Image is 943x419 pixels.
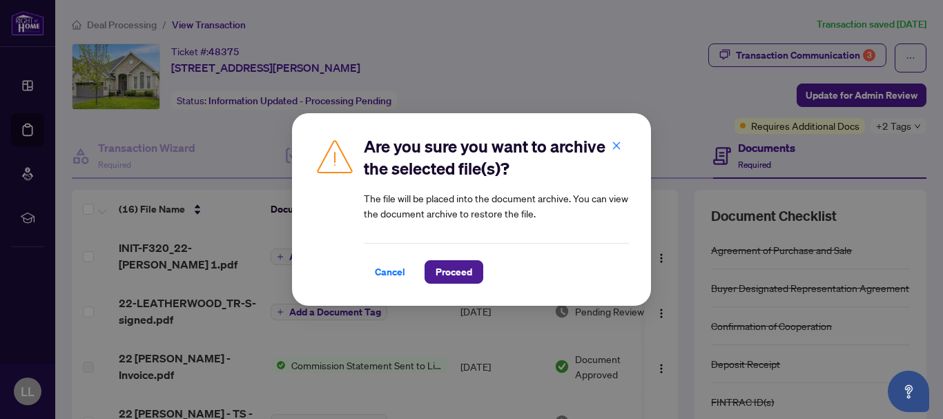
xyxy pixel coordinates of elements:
img: Caution Icon [314,135,356,177]
span: Proceed [436,261,472,283]
button: Open asap [888,371,929,412]
span: Cancel [375,261,405,283]
h2: Are you sure you want to archive the selected file(s)? [364,135,629,179]
button: Proceed [425,260,483,284]
span: close [612,141,621,150]
button: Cancel [364,260,416,284]
article: The file will be placed into the document archive. You can view the document archive to restore t... [364,191,629,221]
